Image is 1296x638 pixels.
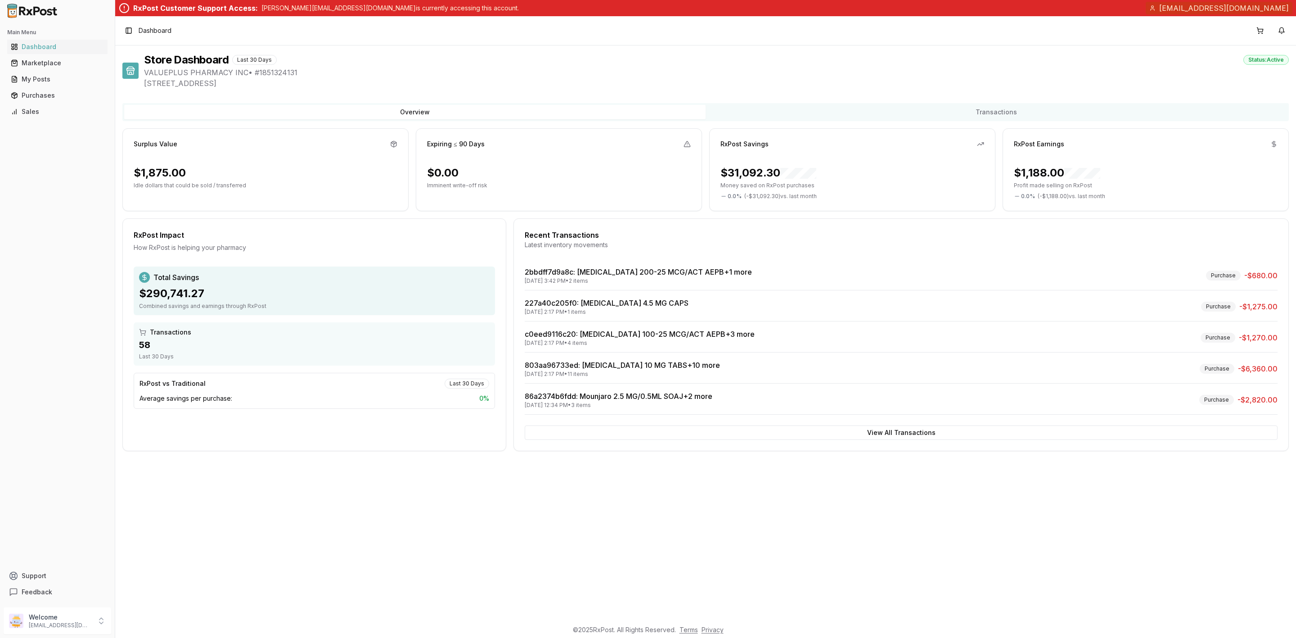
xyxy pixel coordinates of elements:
[525,339,755,347] div: [DATE] 2:17 PM • 4 items
[134,243,495,252] div: How RxPost is helping your pharmacy
[525,361,720,370] a: 803aa96733ed: [MEDICAL_DATA] 10 MG TABS+10 more
[720,166,816,180] div: $31,092.30
[139,26,171,35] span: Dashboard
[133,3,258,14] div: RxPost Customer Support Access:
[1159,3,1289,14] span: [EMAIL_ADDRESS][DOMAIN_NAME]
[1199,395,1234,405] div: Purchase
[525,240,1278,249] div: Latest inventory movements
[11,59,104,68] div: Marketplace
[153,272,199,283] span: Total Savings
[1014,166,1100,180] div: $1,188.00
[525,371,720,378] div: [DATE] 2:17 PM • 11 items
[1206,271,1241,281] div: Purchase
[706,105,1287,119] button: Transactions
[9,614,23,628] img: User avatar
[1038,193,1105,200] span: ( - $1,188.00 ) vs. last month
[139,303,490,310] div: Combined savings and earnings through RxPost
[144,67,1289,78] span: VALUEPLUS PHARMACY INC • # 1851324131
[150,328,191,337] span: Transactions
[4,72,111,86] button: My Posts
[139,339,490,351] div: 58
[744,193,817,200] span: ( - $31,092.30 ) vs. last month
[679,626,698,633] a: Terms
[232,55,277,65] div: Last 30 Days
[261,4,519,13] p: [PERSON_NAME][EMAIL_ADDRESS][DOMAIN_NAME] is currently accessing this account.
[720,140,769,149] div: RxPost Savings
[1201,302,1236,312] div: Purchase
[427,140,485,149] div: Expiring ≤ 90 Days
[1238,363,1278,374] span: -$6,360.00
[1200,364,1234,374] div: Purchase
[1243,55,1289,65] div: Status: Active
[29,613,91,622] p: Welcome
[139,394,232,403] span: Average savings per purchase:
[11,42,104,51] div: Dashboard
[1237,394,1278,405] span: -$2,820.00
[1239,332,1278,343] span: -$1,270.00
[139,286,490,301] div: $290,741.27
[124,105,706,119] button: Overview
[7,71,108,87] a: My Posts
[728,193,742,200] span: 0.0 %
[7,39,108,55] a: Dashboard
[29,622,91,629] p: [EMAIL_ADDRESS][DOMAIN_NAME]
[139,353,490,360] div: Last 30 Days
[702,626,724,633] a: Privacy
[427,182,691,189] p: Imminent write-off risk
[525,308,688,316] div: [DATE] 2:17 PM • 1 items
[134,182,397,189] p: Idle dollars that could be sold / transferred
[4,4,61,18] img: RxPost Logo
[139,379,206,388] div: RxPost vs Traditional
[479,394,489,403] span: 0 %
[7,87,108,104] a: Purchases
[525,267,752,276] a: 2bbdff7d9a8c: [MEDICAL_DATA] 200-25 MCG/ACT AEPB+1 more
[1014,140,1064,149] div: RxPost Earnings
[4,584,111,600] button: Feedback
[4,88,111,103] button: Purchases
[22,588,52,597] span: Feedback
[134,166,186,180] div: $1,875.00
[525,299,688,308] a: 227a40c205f0: [MEDICAL_DATA] 4.5 MG CAPS
[1201,333,1235,343] div: Purchase
[1014,182,1278,189] p: Profit made selling on RxPost
[134,230,495,240] div: RxPost Impact
[11,75,104,84] div: My Posts
[7,55,108,71] a: Marketplace
[7,29,108,36] h2: Main Menu
[7,104,108,120] a: Sales
[445,379,489,389] div: Last 30 Days
[4,104,111,119] button: Sales
[427,166,459,180] div: $0.00
[4,56,111,70] button: Marketplace
[525,277,752,285] div: [DATE] 3:42 PM • 2 items
[525,402,712,409] div: [DATE] 12:34 PM • 3 items
[11,107,104,116] div: Sales
[525,230,1278,240] div: Recent Transactions
[4,40,111,54] button: Dashboard
[1021,193,1035,200] span: 0.0 %
[144,78,1289,89] span: [STREET_ADDRESS]
[134,140,177,149] div: Surplus Value
[144,53,229,67] h1: Store Dashboard
[4,568,111,584] button: Support
[525,330,755,339] a: c0eed9116c20: [MEDICAL_DATA] 100-25 MCG/ACT AEPB+3 more
[525,392,712,401] a: 86a2374b6fdd: Mounjaro 2.5 MG/0.5ML SOAJ+2 more
[720,182,984,189] p: Money saved on RxPost purchases
[1244,270,1278,281] span: -$680.00
[139,26,171,35] nav: breadcrumb
[525,425,1278,440] button: View All Transactions
[1239,301,1278,312] span: -$1,275.00
[11,91,104,100] div: Purchases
